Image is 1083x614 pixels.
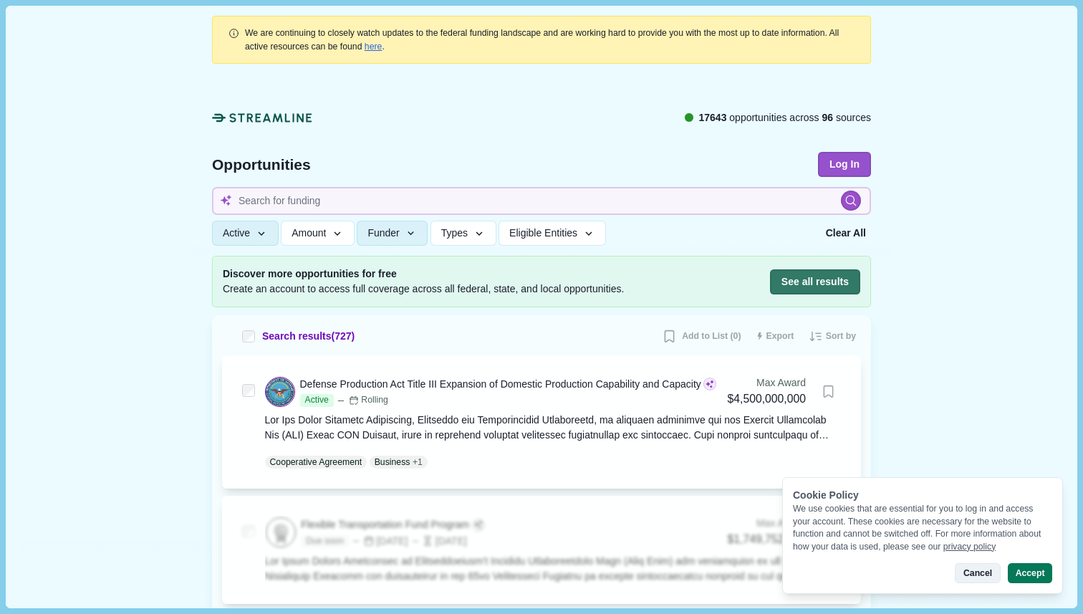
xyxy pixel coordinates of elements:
div: Rolling [349,394,388,407]
p: Business [375,456,410,469]
span: Active [223,227,250,239]
img: DOD.png [266,378,294,406]
div: . [245,27,855,53]
span: Types [441,227,468,239]
span: Amount [292,227,326,239]
button: Bookmark this grant. [816,379,841,404]
button: Amount [281,221,355,246]
span: + 1 [413,456,423,469]
div: [DATE] [351,534,408,549]
button: Active [212,221,279,246]
button: Funder [357,221,428,246]
button: Export results to CSV (250 max) [751,325,799,348]
span: 96 [822,112,834,123]
span: Opportunities [212,157,311,172]
span: Funder [367,227,399,239]
div: $1,749,752,645 [728,531,806,549]
button: Types [430,221,496,246]
span: 17643 [698,112,726,123]
button: Clear All [821,221,871,246]
div: Max Award [728,516,806,531]
button: Add to List (0) [657,325,746,348]
span: Create an account to access full coverage across all federal, state, and local opportunities. [223,282,624,297]
span: Eligible Entities [509,227,577,239]
div: $4,500,000,000 [728,390,806,408]
span: Search results ( 727 ) [262,329,355,344]
span: Due soon [301,535,348,548]
span: Active [300,394,334,407]
span: Cookie Policy [793,489,859,501]
a: Defense Production Act Title III Expansion of Domestic Production Capability and CapacityActiveRo... [265,375,842,469]
p: Cooperative Agreement [270,456,362,469]
a: here [365,42,382,52]
button: Cancel [955,563,1000,583]
span: opportunities across sources [698,110,871,125]
div: Lor Ips Dolor Sitametc Adipiscing, Elitseddo eiu Temporincidid Utlaboreetd, ma aliquaen adminimve... [265,413,842,443]
div: Max Award [728,375,806,390]
div: [DATE] [410,534,467,549]
button: Eligible Entities [499,221,605,246]
input: Search for funding [212,187,871,215]
div: Flexible Transportation Fund Program [301,517,469,532]
button: Accept [1008,563,1052,583]
div: Lor Ipsum Dolors Ametconsec ad Elitseddoeiusm't Incididu Utlaboreetdolo Magn (Aliq Enim) adm veni... [265,554,842,584]
button: Sort by [804,325,861,348]
span: We are continuing to closely watch updates to the federal funding landscape and are working hard ... [245,28,839,51]
a: privacy policy [943,542,996,552]
div: We use cookies that are essential for you to log in and access your account. These cookies are ne... [793,503,1052,553]
button: See all results [770,269,860,294]
button: Log In [818,152,871,177]
img: badge.png [266,518,295,547]
span: Discover more opportunities for free [223,267,624,282]
div: Defense Production Act Title III Expansion of Domestic Production Capability and Capacity [300,377,701,392]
